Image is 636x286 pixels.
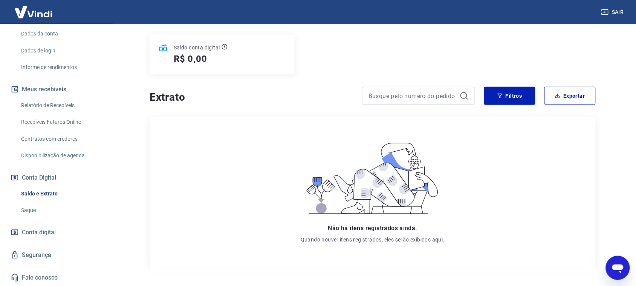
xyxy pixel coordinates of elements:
[18,186,104,201] a: Saldo e Extrato
[9,81,104,98] button: Meus recebíveis
[600,5,627,19] button: Sair
[18,148,104,163] a: Disponibilização de agenda
[18,43,104,58] a: Dados de login
[18,98,104,113] a: Relatório de Recebíveis
[484,87,535,105] button: Filtros
[9,247,104,263] a: Segurança
[9,0,58,23] img: Vindi
[9,224,104,241] a: Conta digital
[22,227,56,238] span: Conta digital
[301,236,445,243] p: Quando houver itens registrados, eles serão exibidos aqui.
[328,224,417,232] span: Não há itens registrados ainda.
[606,256,630,280] iframe: Botão para abrir a janela de mensagens
[368,90,457,101] input: Busque pelo número do pedido
[174,53,207,65] h5: R$ 0,00
[9,169,104,186] button: Conta Digital
[544,87,596,105] button: Exportar
[18,203,104,218] a: Saque
[18,131,104,147] a: Contratos com credores
[18,114,104,130] a: Recebíveis Futuros Online
[9,269,104,286] a: Fale conosco
[150,90,353,105] h4: Extrato
[18,60,104,75] a: Informe de rendimentos
[174,44,220,51] p: Saldo conta digital
[18,26,104,42] a: Dados da conta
